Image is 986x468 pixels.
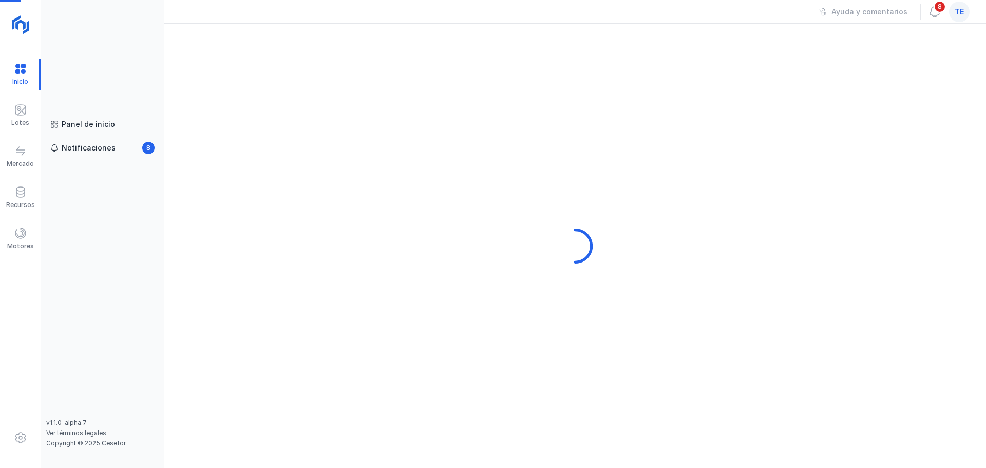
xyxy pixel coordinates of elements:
div: Recursos [6,201,35,209]
div: Copyright © 2025 Cesefor [46,439,159,447]
button: Ayuda y comentarios [812,3,914,21]
div: Motores [7,242,34,250]
img: logoRight.svg [8,12,33,38]
div: Notificaciones [62,143,116,153]
a: Notificaciones8 [46,139,159,157]
span: 8 [142,142,155,154]
span: 8 [934,1,946,13]
a: Ver términos legales [46,429,106,437]
div: Lotes [11,119,29,127]
div: Panel de inicio [62,119,115,129]
div: Ayuda y comentarios [831,7,907,17]
div: Mercado [7,160,34,168]
a: Panel de inicio [46,115,159,134]
div: v1.1.0-alpha.7 [46,419,159,427]
span: te [955,7,964,17]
